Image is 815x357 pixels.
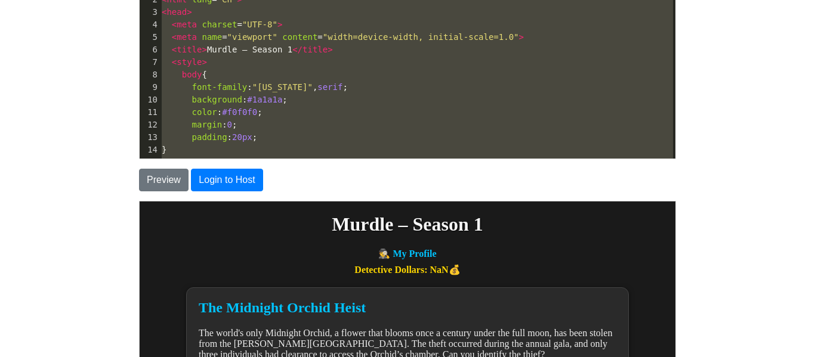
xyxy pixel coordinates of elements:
span: title [177,45,202,54]
div: 4 [140,18,159,31]
a: 🕵️ My Profile [239,47,297,57]
span: < [172,32,177,42]
span: "UTF-8" [242,20,277,29]
span: meta [177,32,197,42]
button: Preview [139,169,189,191]
span: = = [162,32,524,42]
div: 14 [140,144,159,156]
span: = [162,20,282,29]
span: background [192,95,242,104]
span: "[US_STATE]" [252,82,313,92]
span: margin [192,120,223,129]
span: < [162,7,166,17]
span: "width=device-width, initial-scale=1.0" [323,32,519,42]
span: style [177,57,202,67]
span: name [202,32,222,42]
div: 12 [140,119,159,131]
span: { [162,157,217,167]
span: font-family [192,82,248,92]
span: header [182,157,212,167]
span: body [182,70,202,79]
div: Detective Dollars: NaN💰 [12,63,524,74]
h2: The Midnight Orchid Heist [59,98,477,114]
span: : ; [162,95,288,104]
span: > [277,20,282,29]
div: 15 [140,156,159,169]
span: > [519,32,524,42]
span: color [192,107,217,117]
span: : ; [162,132,257,142]
span: > [328,45,332,54]
div: 6 [140,44,159,56]
span: Murdle – Season 1 [162,45,333,54]
span: content [282,32,317,42]
span: > [187,7,192,17]
div: 8 [140,69,159,81]
span: </ [292,45,302,54]
h1: Murdle – Season 1 [12,12,524,34]
span: > [202,45,206,54]
span: < [172,20,177,29]
div: 5 [140,31,159,44]
span: #1a1a1a [247,95,282,104]
span: meta [177,20,197,29]
span: < [172,45,177,54]
span: charset [202,20,237,29]
span: { [162,70,207,79]
p: The world's only Midnight Orchid, a flower that blooms once a century under the full moon, has be... [59,126,477,159]
span: serif [317,82,342,92]
span: title [302,45,328,54]
span: 0 [227,120,232,129]
span: : ; [162,120,237,129]
span: 20px [232,132,252,142]
span: < [172,57,177,67]
span: #f0f0f0 [222,107,257,117]
span: } [162,145,167,154]
span: > [202,57,206,67]
div: 7 [140,56,159,69]
span: : ; [162,107,263,117]
button: Login to Host [191,169,263,191]
div: 11 [140,106,159,119]
div: 3 [140,6,159,18]
span: head [166,7,187,17]
div: 13 [140,131,159,144]
button: Solve Case [59,174,127,197]
div: 10 [140,94,159,106]
div: 9 [140,81,159,94]
span: "viewport" [227,32,277,42]
span: padding [192,132,227,142]
span: : , ; [162,82,348,92]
